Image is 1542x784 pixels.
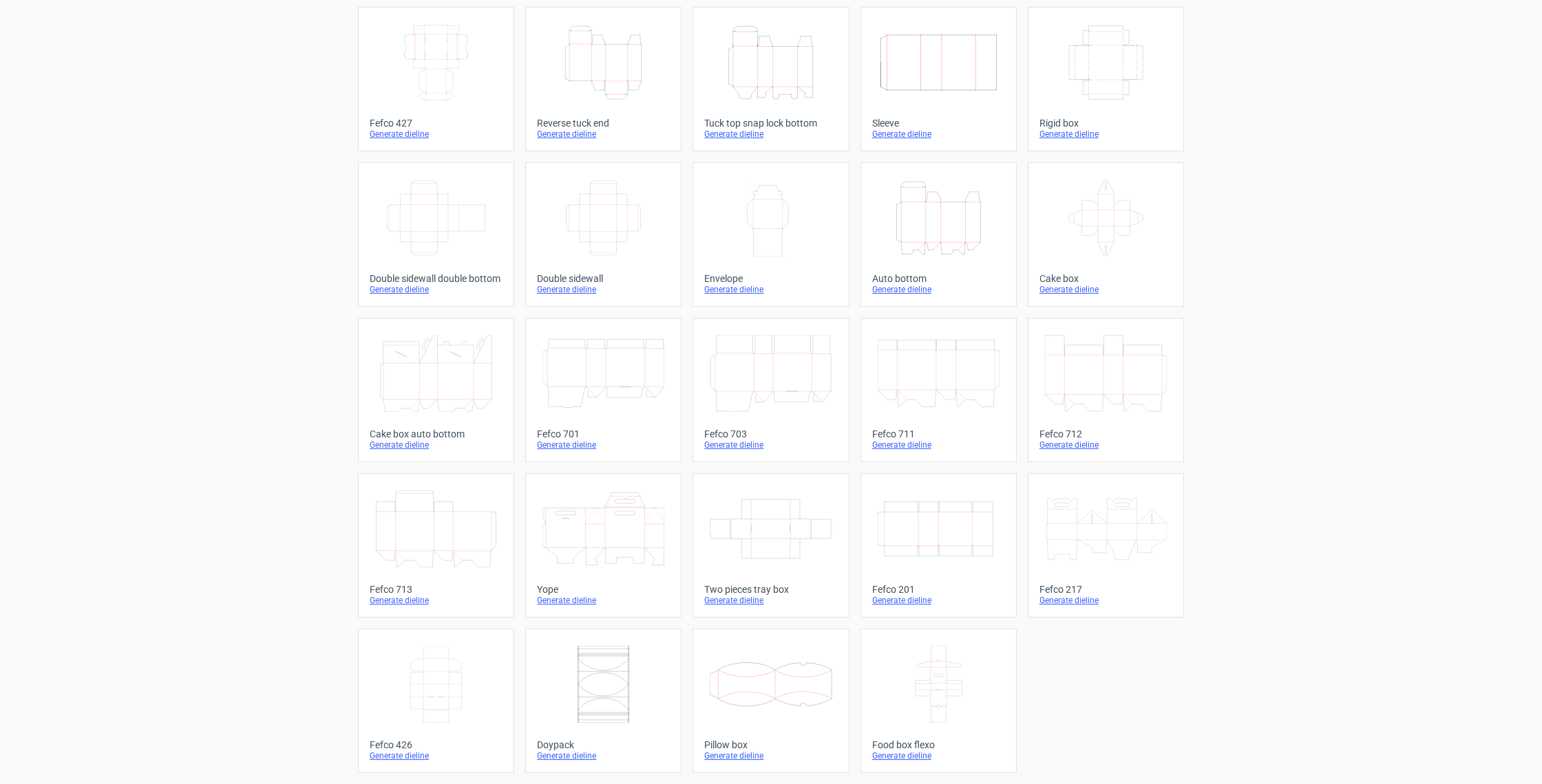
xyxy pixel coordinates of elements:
a: Fefco 201Generate dieline [860,473,1017,618]
div: Generate dieline [370,595,503,606]
div: Generate dieline [872,129,1005,140]
a: Fefco 713Generate dieline [358,473,514,618]
a: Fefco 701Generate dieline [525,318,682,462]
a: Fefco 426Generate dieline [358,629,514,773]
div: Two pieces tray box [704,584,837,595]
div: Auto bottom [872,273,1005,284]
a: Cake box auto bottomGenerate dieline [358,318,514,462]
a: Fefco 711Generate dieline [860,318,1017,462]
div: Cake box auto bottom [370,428,503,439]
div: Tuck top snap lock bottom [704,118,837,129]
div: Generate dieline [872,284,1005,295]
div: Fefco 712 [1039,428,1172,439]
div: Generate dieline [704,439,837,450]
div: Generate dieline [537,284,670,295]
div: Cake box [1039,273,1172,284]
a: Double sidewallGenerate dieline [525,162,682,307]
a: YopeGenerate dieline [525,473,682,618]
a: Food box flexoGenerate dieline [860,629,1017,773]
div: Generate dieline [704,129,837,140]
div: Generate dieline [370,129,503,140]
div: Food box flexo [872,739,1005,750]
div: Generate dieline [704,595,837,606]
a: DoypackGenerate dieline [525,629,682,773]
div: Fefco 703 [704,428,837,439]
div: Generate dieline [872,439,1005,450]
div: Generate dieline [370,284,503,295]
div: Rigid box [1039,118,1172,129]
a: SleeveGenerate dieline [860,7,1017,151]
a: Cake boxGenerate dieline [1028,162,1184,307]
div: Yope [537,584,670,595]
div: Double sidewall double bottom [370,273,503,284]
div: Fefco 701 [537,428,670,439]
a: Fefco 427Generate dieline [358,7,514,151]
div: Generate dieline [537,129,670,140]
a: Fefco 217Generate dieline [1028,473,1184,618]
div: Fefco 713 [370,584,503,595]
div: Fefco 711 [872,428,1005,439]
div: Generate dieline [704,750,837,761]
div: Generate dieline [1039,595,1172,606]
div: Fefco 217 [1039,584,1172,595]
a: Two pieces tray boxGenerate dieline [693,473,849,618]
div: Fefco 201 [872,584,1005,595]
div: Double sidewall [537,273,670,284]
div: Generate dieline [1039,284,1172,295]
div: Envelope [704,273,837,284]
div: Generate dieline [370,439,503,450]
a: Auto bottomGenerate dieline [860,162,1017,307]
a: Rigid boxGenerate dieline [1028,7,1184,151]
a: Double sidewall double bottomGenerate dieline [358,162,514,307]
div: Generate dieline [537,750,670,761]
div: Generate dieline [537,439,670,450]
div: Generate dieline [872,595,1005,606]
div: Fefco 426 [370,739,503,750]
a: Reverse tuck endGenerate dieline [525,7,682,151]
div: Doypack [537,739,670,750]
div: Generate dieline [704,284,837,295]
div: Generate dieline [370,750,503,761]
div: Fefco 427 [370,118,503,129]
div: Generate dieline [872,750,1005,761]
a: Pillow boxGenerate dieline [693,629,849,773]
a: Fefco 712Generate dieline [1028,318,1184,462]
a: EnvelopeGenerate dieline [693,162,849,307]
a: Fefco 703Generate dieline [693,318,849,462]
a: Tuck top snap lock bottomGenerate dieline [693,7,849,151]
div: Generate dieline [537,595,670,606]
div: Sleeve [872,118,1005,129]
div: Reverse tuck end [537,118,670,129]
div: Generate dieline [1039,439,1172,450]
div: Pillow box [704,739,837,750]
div: Generate dieline [1039,129,1172,140]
